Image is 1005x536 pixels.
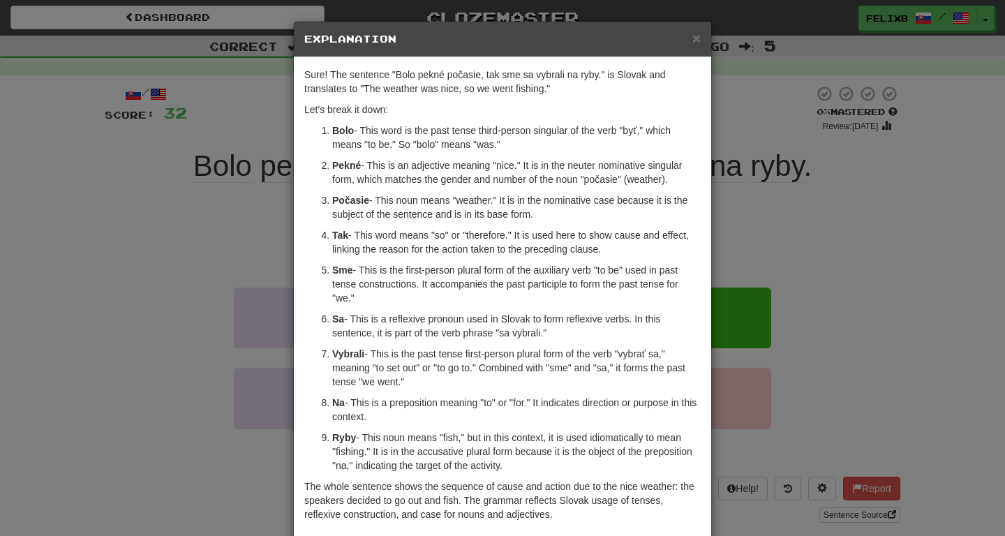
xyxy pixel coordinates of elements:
[332,347,701,389] p: - This is the past tense first-person plural form of the verb "vybrať sa," meaning "to set out" o...
[304,103,701,117] p: Let's break it down:
[332,348,364,359] strong: Vybrali
[304,32,701,46] h5: Explanation
[332,397,345,408] strong: Na
[332,195,369,206] strong: Počasie
[332,160,361,171] strong: Pekné
[332,313,344,325] strong: Sa
[332,431,701,472] p: - This noun means "fish," but in this context, it is used idiomatically to mean "fishing." It is ...
[304,68,701,96] p: Sure! The sentence "Bolo pekné počasie, tak sme sa vybrali na ryby." is Slovak and translates to ...
[332,158,701,186] p: - This is an adjective meaning "nice." It is in the neuter nominative singular form, which matche...
[692,30,701,46] span: ×
[304,479,701,521] p: The whole sentence shows the sequence of cause and action due to the nice weather: the speakers d...
[332,265,353,276] strong: Sme
[332,432,356,443] strong: Ryby
[332,193,701,221] p: - This noun means "weather." It is in the nominative case because it is the subject of the senten...
[332,312,701,340] p: - This is a reflexive pronoun used in Slovak to form reflexive verbs. In this sentence, it is par...
[332,124,701,151] p: - This word is the past tense third-person singular of the verb "byť," which means "to be." So "b...
[332,230,348,241] strong: Tak
[332,263,701,305] p: - This is the first-person plural form of the auxiliary verb "to be" used in past tense construct...
[332,396,701,424] p: - This is a preposition meaning "to" or "for." It indicates direction or purpose in this context.
[692,31,701,45] button: Close
[332,228,701,256] p: - This word means "so" or "therefore." It is used here to show cause and effect, linking the reas...
[332,125,354,136] strong: Bolo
